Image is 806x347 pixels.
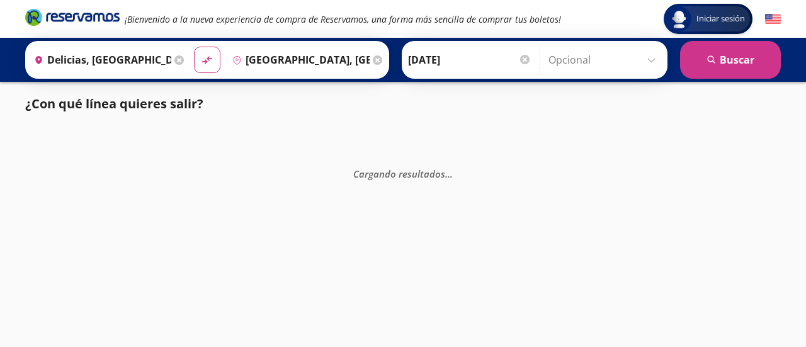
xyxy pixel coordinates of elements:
span: Iniciar sesión [691,13,750,25]
em: ¡Bienvenido a la nueva experiencia de compra de Reservamos, una forma más sencilla de comprar tus... [125,13,561,25]
input: Elegir Fecha [408,44,531,76]
input: Buscar Origen [29,44,171,76]
input: Opcional [548,44,661,76]
button: Buscar [680,41,781,79]
i: Brand Logo [25,8,120,26]
span: . [445,167,448,179]
button: English [765,11,781,27]
span: . [448,167,450,179]
em: Cargando resultados [353,167,453,179]
p: ¿Con qué línea quieres salir? [25,94,203,113]
input: Buscar Destino [227,44,370,76]
span: . [450,167,453,179]
a: Brand Logo [25,8,120,30]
